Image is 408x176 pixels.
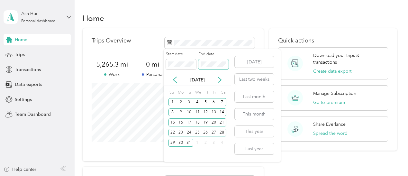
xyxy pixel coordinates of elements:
[201,129,210,137] div: 26
[185,98,193,106] div: 3
[218,129,226,137] div: 28
[168,139,177,147] div: 29
[218,108,226,116] div: 14
[168,108,177,116] div: 8
[235,108,274,120] button: This month
[201,98,210,106] div: 5
[313,90,356,97] p: Manage Subscription
[92,37,131,44] p: Trips Overview
[201,108,210,116] div: 12
[166,51,196,57] label: Start date
[235,74,274,85] button: Last two weeks
[185,118,193,126] div: 17
[177,108,185,116] div: 9
[204,88,210,97] div: Th
[132,71,173,78] p: Personal
[235,143,274,154] button: Last year
[235,56,274,68] button: [DATE]
[220,88,226,97] div: Sa
[15,51,25,58] span: Trips
[218,139,226,147] div: 4
[218,118,226,126] div: 21
[193,129,202,137] div: 25
[235,91,274,102] button: Last month
[193,118,202,126] div: 18
[201,118,210,126] div: 19
[15,81,42,88] span: Data exports
[4,166,36,173] button: Help center
[185,139,193,147] div: 31
[132,60,173,69] span: 0 mi
[21,19,56,23] div: Personal dashboard
[92,71,132,78] p: Work
[201,139,210,147] div: 2
[186,88,192,97] div: Tu
[313,130,348,137] button: Spread the word
[193,98,202,106] div: 4
[218,98,226,106] div: 7
[185,108,193,116] div: 10
[21,10,61,17] div: Ash Hur
[313,68,351,75] button: Create data export
[278,37,388,44] p: Quick actions
[198,51,229,57] label: End date
[177,98,185,106] div: 2
[168,118,177,126] div: 15
[193,108,202,116] div: 11
[177,118,185,126] div: 16
[92,60,132,69] span: 5,265.3 mi
[313,121,346,128] p: Share Everlance
[210,108,218,116] div: 13
[313,99,345,106] button: Go to premium
[212,88,218,97] div: Fr
[168,88,175,97] div: Su
[210,129,218,137] div: 27
[15,96,32,103] span: Settings
[15,36,27,43] span: Home
[210,98,218,106] div: 6
[235,126,274,137] button: This year
[15,66,41,73] span: Transactions
[177,139,185,147] div: 30
[184,77,211,83] p: [DATE]
[194,88,202,97] div: We
[193,139,202,147] div: 1
[83,15,104,22] h1: Home
[168,98,177,106] div: 1
[372,140,408,176] iframe: Everlance-gr Chat Button Frame
[15,111,51,118] span: Team Dashboard
[177,129,185,137] div: 23
[185,129,193,137] div: 24
[168,129,177,137] div: 22
[210,139,218,147] div: 3
[177,88,184,97] div: Mo
[210,118,218,126] div: 20
[313,52,383,66] p: Download your trips & transactions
